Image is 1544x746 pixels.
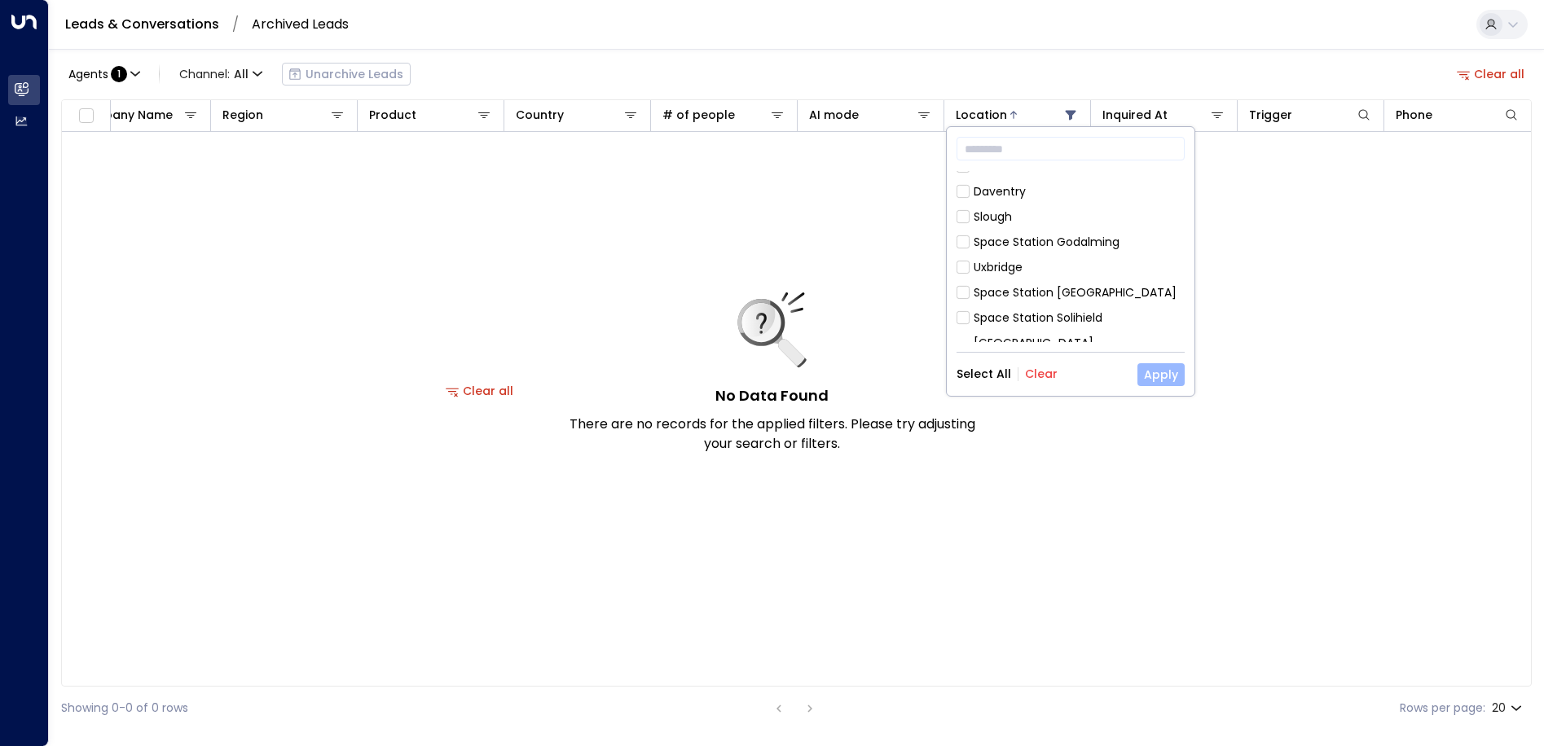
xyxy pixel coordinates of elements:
div: Inquired At [1102,105,1168,125]
button: Clear all [1450,63,1532,86]
div: Company Name [76,105,199,125]
nav: pagination navigation [768,698,820,718]
span: Channel: [173,63,269,86]
div: Country [516,105,639,125]
div: Space Station Godalming [974,234,1120,251]
div: Location [956,105,1079,125]
button: Clear all [439,380,521,402]
div: Company Name [76,105,173,125]
div: Product [369,105,492,125]
div: Slough [957,208,1185,226]
div: Slough [974,208,1012,226]
div: Space Station Godalming [957,234,1185,251]
button: Agents:1 [61,63,146,86]
span: All [234,68,249,81]
div: Region [222,105,345,125]
div: Space Station [GEOGRAPHIC_DATA] [957,284,1185,301]
div: 20 [1492,696,1525,720]
span: 1 [111,66,127,82]
div: Showing 0-0 of 0 rows [61,700,188,717]
button: Channel:All [173,63,269,86]
a: Leads & Conversations [65,15,219,33]
div: Inquired At [1102,105,1225,125]
div: Uxbridge [957,259,1185,276]
div: Uxbridge [974,259,1023,276]
a: Archived Leads [252,15,349,33]
span: Agents [68,68,108,80]
button: Clear [1025,367,1058,380]
div: # of people [662,105,735,125]
label: Rows per page: [1400,700,1485,717]
button: Select All [957,367,1011,380]
span: Toggle select all [76,106,96,126]
p: There are no records for the applied filters. Please try adjusting your search or filters. [569,415,976,454]
div: Space Station Solihield [974,309,1102,327]
div: [GEOGRAPHIC_DATA] [GEOGRAPHIC_DATA] [974,335,1185,369]
div: Space Station Solihield [957,309,1185,327]
div: AI mode [809,105,932,125]
div: Phone [1396,105,1432,125]
div: Country [516,105,564,125]
div: Space Station [GEOGRAPHIC_DATA] [974,284,1177,301]
li: / [232,17,239,32]
div: # of people [662,105,785,125]
div: Trigger [1249,105,1372,125]
div: : [68,66,127,82]
div: Daventry [974,183,1026,200]
div: AI mode [809,105,859,125]
h5: No Data Found [715,384,829,406]
div: Phone [1396,105,1520,125]
div: [GEOGRAPHIC_DATA] [GEOGRAPHIC_DATA] [957,335,1185,369]
div: Region [222,105,263,125]
div: Daventry [957,183,1185,200]
div: Product [369,105,416,125]
div: Trigger [1249,105,1292,125]
button: Apply [1137,363,1185,386]
div: Location [956,105,1007,125]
